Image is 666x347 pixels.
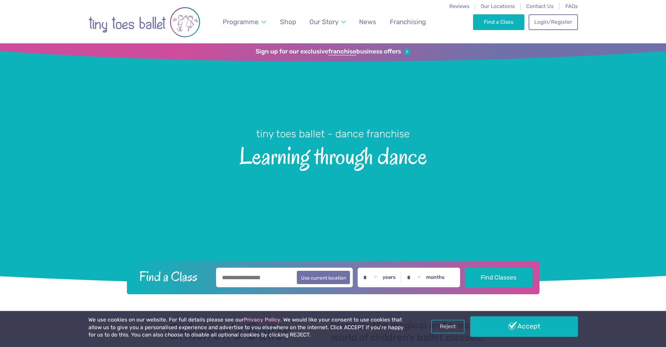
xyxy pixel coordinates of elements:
[134,268,211,285] h2: Find a Class
[306,14,349,30] a: Our Story
[88,5,200,40] img: tiny toes ballet
[328,48,356,56] strong: franchise
[386,14,429,30] a: Franchising
[280,18,296,26] span: Shop
[244,317,280,323] a: Privacy Policy
[473,14,524,30] a: Find a Class
[219,14,269,30] a: Programme
[529,14,578,30] a: Login/Register
[565,3,578,9] a: FAQs
[223,18,259,26] span: Programme
[256,48,410,56] a: Sign up for our exclusivefranchisebusiness offers
[449,3,470,9] a: Reviews
[88,316,407,339] p: We use cookies on our website. For full details please see our . We would like your consent to us...
[481,3,515,9] a: Our Locations
[382,274,396,281] label: years
[277,14,299,30] a: Shop
[359,18,376,26] span: News
[431,320,465,333] a: Reject
[465,268,532,287] button: Find Classes
[356,14,380,30] a: News
[12,141,654,169] span: Learning through dance
[309,18,338,26] span: Our Story
[470,316,578,337] a: Accept
[390,18,426,26] span: Franchising
[526,3,554,9] a: Contact Us
[426,274,445,281] label: months
[256,128,410,140] small: tiny toes ballet - dance franchise
[297,271,350,284] button: Use current location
